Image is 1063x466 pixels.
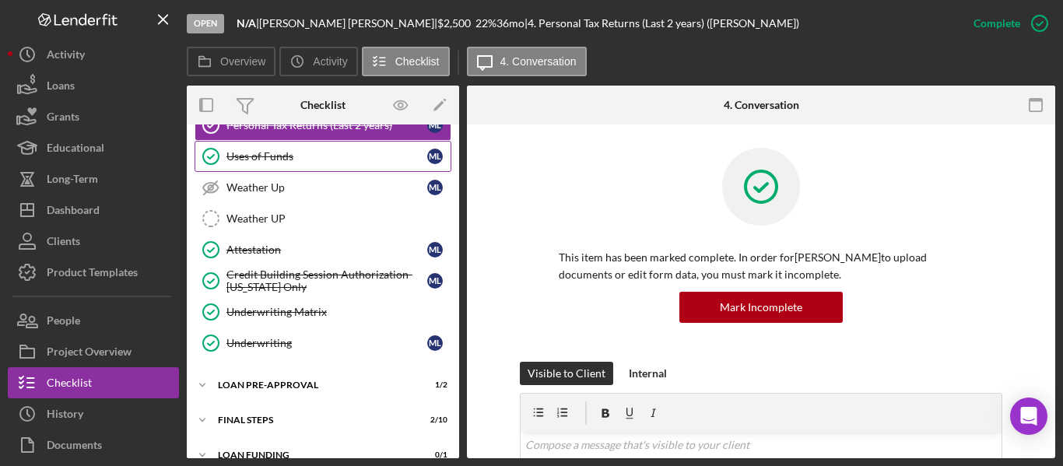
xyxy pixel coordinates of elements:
button: Internal [621,362,675,385]
a: Uses of FundsML [195,141,451,172]
div: Credit Building Session Authorization- [US_STATE] Only [226,268,427,293]
button: Checklist [8,367,179,398]
button: History [8,398,179,429]
button: Checklist [362,47,450,76]
button: Documents [8,429,179,461]
button: Visible to Client [520,362,613,385]
div: Mark Incomplete [720,292,802,323]
button: Dashboard [8,194,179,226]
button: Mark Incomplete [679,292,843,323]
div: Checklist [47,367,92,402]
div: Visible to Client [528,362,605,385]
div: M L [427,335,443,351]
a: Weather UpML [195,172,451,203]
a: Personal Tax Returns (Last 2 years)ML [195,110,451,141]
label: Activity [313,55,347,68]
div: [PERSON_NAME] [PERSON_NAME] | [259,17,437,30]
a: Weather UP [195,203,451,234]
button: People [8,305,179,336]
button: Educational [8,132,179,163]
button: Grants [8,101,179,132]
div: M L [427,180,443,195]
div: M L [427,117,443,133]
div: M L [427,242,443,258]
div: Underwriting Matrix [226,306,451,318]
div: Checklist [300,99,346,111]
a: AttestationML [195,234,451,265]
div: Loan Funding [218,450,409,460]
div: M L [427,273,443,289]
div: Activity [47,39,85,74]
button: Activity [279,47,357,76]
div: Project Overview [47,336,132,371]
div: M L [427,149,443,164]
b: N/A [237,16,256,30]
button: Loans [8,70,179,101]
label: Checklist [395,55,440,68]
div: Personal Tax Returns (Last 2 years) [226,119,427,131]
p: This item has been marked complete. In order for [PERSON_NAME] to upload documents or edit form d... [559,249,963,284]
div: | 4. Personal Tax Returns (Last 2 years) ([PERSON_NAME]) [524,17,799,30]
div: Documents [47,429,102,464]
div: Weather Up [226,181,427,194]
div: Long-Term [47,163,98,198]
div: | [237,17,259,30]
div: Open [187,14,224,33]
div: Product Templates [47,257,138,292]
div: Weather UP [226,212,451,225]
div: Uses of Funds [226,150,427,163]
div: Grants [47,101,79,136]
div: People [47,305,80,340]
div: Open Intercom Messenger [1010,398,1047,435]
a: UnderwritingML [195,328,451,359]
div: Loan Pre-Approval [218,380,409,390]
div: Internal [629,362,667,385]
div: FINAL STEPS [218,415,409,425]
label: 4. Conversation [500,55,577,68]
button: Long-Term [8,163,179,194]
div: Dashboard [47,194,100,229]
a: Credit Building Session Authorization- [US_STATE] OnlyML [195,265,451,296]
div: 2 / 10 [419,415,447,425]
div: Attestation [226,244,427,256]
div: Loans [47,70,75,105]
div: Clients [47,226,80,261]
button: Project Overview [8,336,179,367]
div: 22 % [475,17,496,30]
button: Product Templates [8,257,179,288]
div: Educational [47,132,104,167]
span: $2,500 [437,16,471,30]
div: History [47,398,83,433]
div: Underwriting [226,337,427,349]
div: Complete [974,8,1020,39]
div: 4. Conversation [724,99,799,111]
button: Activity [8,39,179,70]
a: Underwriting Matrix [195,296,451,328]
div: 36 mo [496,17,524,30]
button: Complete [958,8,1055,39]
label: Overview [220,55,265,68]
button: Overview [187,47,275,76]
div: 1 / 2 [419,380,447,390]
button: 4. Conversation [467,47,587,76]
div: 0 / 1 [419,450,447,460]
button: Clients [8,226,179,257]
